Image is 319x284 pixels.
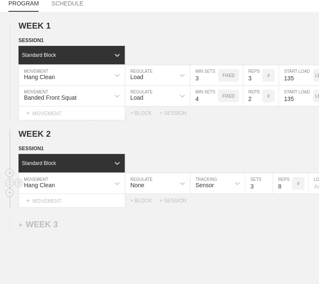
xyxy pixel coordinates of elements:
[279,65,313,85] input: Any
[222,73,235,78] p: FIXED
[18,21,51,30] span: WEEK 1
[130,94,143,101] div: Load
[222,94,235,98] p: FIXED
[18,146,44,151] span: SESSION 1
[267,73,270,78] p: #
[24,94,76,101] div: Banded Front Squat
[18,194,125,208] div: MOVEMENT
[130,74,143,80] div: Load
[279,86,313,106] input: Any
[18,129,51,138] span: WEEK 2
[22,52,56,58] div: Standard Block
[24,182,55,188] div: Hang Clean
[18,221,22,228] span: +
[26,109,30,117] span: +
[22,160,56,166] div: Standard Block
[267,94,270,98] p: #
[18,37,44,43] span: SESSION 1
[195,182,214,188] div: Sensor
[130,182,144,188] div: None
[297,181,300,186] p: #
[277,244,319,284] iframe: Chat Widget
[18,220,58,229] div: WEEK 3
[130,198,160,204] div: + BLOCK
[160,110,193,116] div: + SESSION
[24,74,55,80] div: Hang Clean
[26,197,30,204] span: +
[130,110,160,116] div: + BLOCK
[18,106,125,120] div: MOVEMENT
[160,198,193,204] div: + SESSION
